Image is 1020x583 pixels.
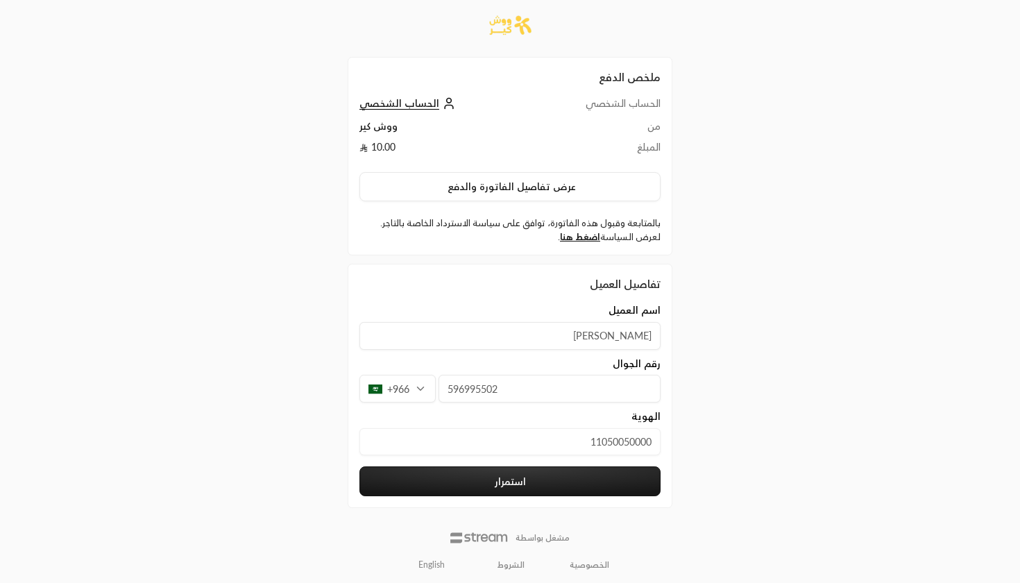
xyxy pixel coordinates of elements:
[359,217,661,244] label: بالمتابعة وقبول هذه الفاتورة، توافق على سياسة الاسترداد الخاصة بالتاجر. لعرض السياسة .
[359,97,459,109] a: الحساب الشخصي
[359,140,531,161] td: 10.00
[477,8,542,46] img: Company Logo
[613,357,661,371] span: رقم الجوال
[531,96,661,119] td: الحساب الشخصي
[359,375,436,403] div: +966
[359,97,439,110] span: الحساب الشخصي
[359,322,661,350] input: اسم العميل
[631,409,661,423] span: الهوية
[359,172,661,201] button: عرض تفاصيل الفاتورة والدفع
[570,559,609,571] a: الخصوصية
[531,140,661,161] td: المبلغ
[359,69,661,85] h2: ملخص الدفع
[609,303,661,317] span: اسم العميل
[359,119,531,140] td: ووش كير
[531,119,661,140] td: من
[560,231,600,242] a: اضغط هنا
[359,276,661,292] div: تفاصيل العميل
[516,532,570,543] p: مشغل بواسطة
[359,466,661,496] button: استمرار
[439,375,661,403] input: رقم الجوال
[498,559,525,571] a: الشروط
[411,554,452,576] a: English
